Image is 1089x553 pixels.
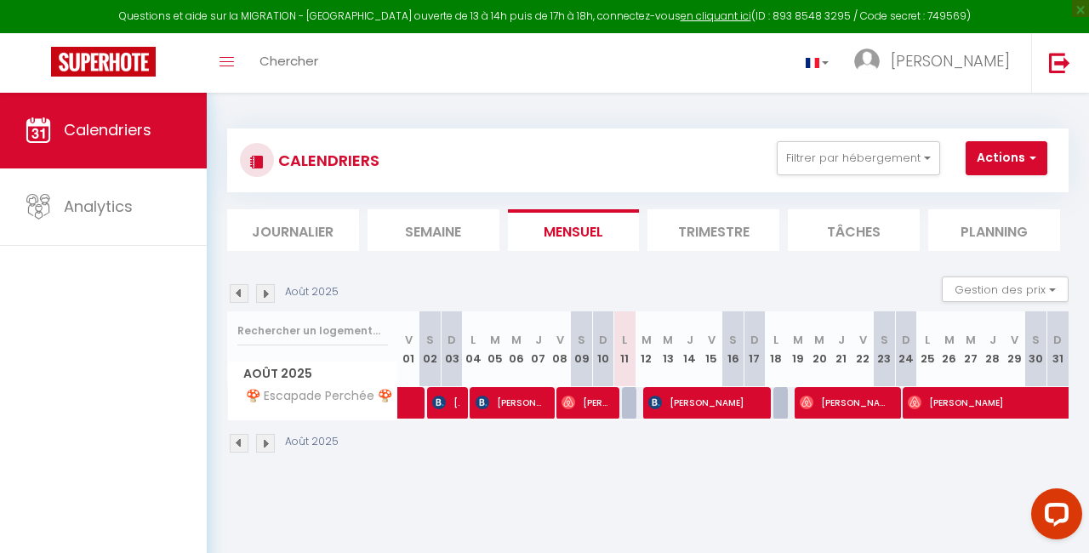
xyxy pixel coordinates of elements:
th: 25 [917,311,938,387]
a: Chercher [247,33,331,93]
th: 21 [830,311,852,387]
th: 11 [614,311,636,387]
abbr: L [622,332,627,348]
span: Analytics [64,196,133,217]
abbr: M [966,332,976,348]
abbr: L [925,332,930,348]
button: Actions [966,141,1047,175]
span: [PERSON_NAME] [891,50,1010,71]
span: [PERSON_NAME] [800,386,892,419]
th: 16 [722,311,744,387]
img: ... [854,48,880,74]
img: Super Booking [51,47,156,77]
button: Filtrer par hébergement [777,141,940,175]
th: 27 [960,311,981,387]
th: 29 [1003,311,1024,387]
th: 03 [441,311,462,387]
button: Gestion des prix [942,276,1069,302]
li: Trimestre [647,209,779,251]
abbr: V [1011,332,1018,348]
span: Calendriers [64,119,151,140]
abbr: M [490,332,500,348]
abbr: S [881,332,888,348]
th: 22 [852,311,873,387]
th: 13 [658,311,679,387]
th: 02 [419,311,441,387]
span: Août 2025 [228,362,397,386]
th: 24 [895,311,916,387]
abbr: V [405,332,413,348]
abbr: J [838,332,845,348]
th: 04 [463,311,484,387]
th: 20 [809,311,830,387]
th: 08 [549,311,570,387]
h3: CALENDRIERS [274,141,379,180]
span: Chercher [259,52,318,70]
th: 28 [982,311,1003,387]
a: en cliquant ici [681,9,751,23]
span: [PERSON_NAME] [432,386,460,419]
abbr: M [944,332,955,348]
abbr: V [859,332,867,348]
abbr: J [687,332,693,348]
abbr: M [663,332,673,348]
abbr: J [989,332,996,348]
th: 10 [592,311,613,387]
th: 06 [506,311,527,387]
abbr: S [426,332,434,348]
abbr: D [1053,332,1062,348]
abbr: S [578,332,585,348]
th: 09 [571,311,592,387]
li: Journalier [227,209,359,251]
th: 19 [787,311,808,387]
iframe: LiveChat chat widget [1018,482,1089,553]
abbr: D [902,332,910,348]
th: 05 [484,311,505,387]
abbr: D [448,332,456,348]
li: Tâches [788,209,920,251]
li: Mensuel [508,209,640,251]
th: 23 [874,311,895,387]
input: Rechercher un logement... [237,316,388,346]
li: Planning [928,209,1060,251]
p: Août 2025 [285,284,339,300]
abbr: J [535,332,542,348]
span: [PERSON_NAME] [648,386,761,419]
li: Semaine [368,209,499,251]
th: 26 [938,311,960,387]
th: 14 [679,311,700,387]
abbr: S [729,332,737,348]
span: [PERSON_NAME] [562,386,611,419]
th: 30 [1025,311,1046,387]
th: 15 [700,311,721,387]
abbr: D [599,332,607,348]
abbr: M [511,332,522,348]
abbr: M [793,332,803,348]
img: logout [1049,52,1070,73]
th: 07 [527,311,549,387]
th: 17 [744,311,765,387]
abbr: S [1032,332,1040,348]
abbr: V [556,332,564,348]
abbr: D [750,332,759,348]
th: 18 [766,311,787,387]
th: 01 [398,311,419,387]
span: [PERSON_NAME] [476,386,546,419]
a: ... [PERSON_NAME] [841,33,1031,93]
abbr: M [814,332,824,348]
abbr: M [641,332,652,348]
span: 🍄 Escapade Perchée 🍄 [231,387,396,406]
p: Août 2025 [285,434,339,450]
abbr: V [708,332,716,348]
abbr: L [470,332,476,348]
th: 31 [1046,311,1069,387]
th: 12 [636,311,657,387]
abbr: L [773,332,778,348]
